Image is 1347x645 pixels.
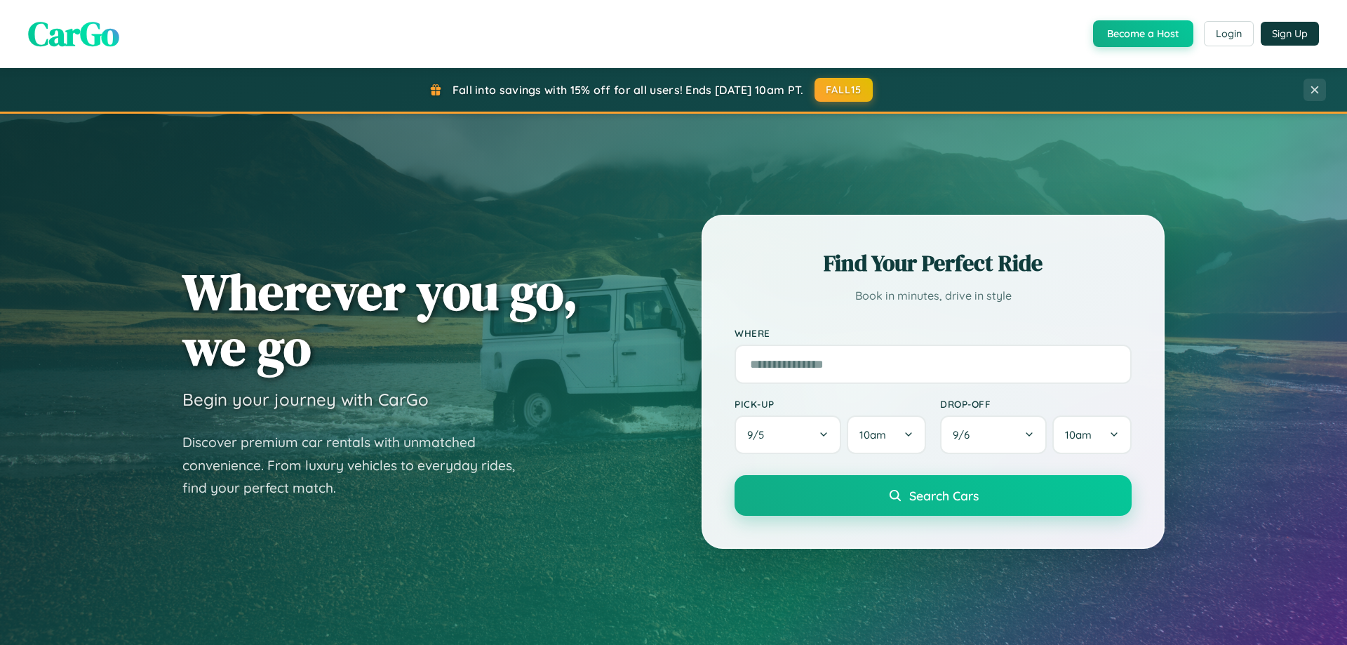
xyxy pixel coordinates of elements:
[747,428,771,441] span: 9 / 5
[1065,428,1092,441] span: 10am
[735,398,926,410] label: Pick-up
[909,488,979,503] span: Search Cars
[940,398,1132,410] label: Drop-off
[735,475,1132,516] button: Search Cars
[953,428,977,441] span: 9 / 6
[1261,22,1319,46] button: Sign Up
[940,415,1047,454] button: 9/6
[735,286,1132,306] p: Book in minutes, drive in style
[815,78,873,102] button: FALL15
[28,11,119,57] span: CarGo
[182,431,533,500] p: Discover premium car rentals with unmatched convenience. From luxury vehicles to everyday rides, ...
[1093,20,1193,47] button: Become a Host
[735,415,841,454] button: 9/5
[1204,21,1254,46] button: Login
[182,264,578,375] h1: Wherever you go, we go
[182,389,429,410] h3: Begin your journey with CarGo
[453,83,804,97] span: Fall into savings with 15% off for all users! Ends [DATE] 10am PT.
[735,248,1132,279] h2: Find Your Perfect Ride
[735,327,1132,339] label: Where
[847,415,926,454] button: 10am
[1052,415,1132,454] button: 10am
[859,428,886,441] span: 10am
